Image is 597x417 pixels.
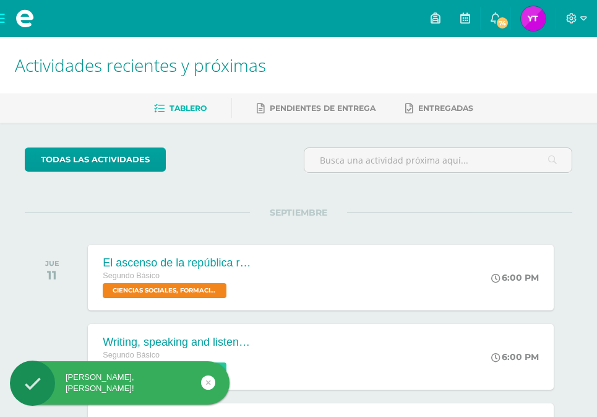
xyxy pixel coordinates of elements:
input: Busca una actividad próxima aquí... [304,148,572,172]
a: todas las Actividades [25,147,166,172]
div: [PERSON_NAME], [PERSON_NAME]! [10,372,230,394]
div: El ascenso de la república romana [103,257,251,270]
a: Tablero [154,99,207,118]
div: Writing, speaking and listening. [103,336,251,349]
div: 11 [45,268,59,283]
span: Segundo Básico [103,351,160,359]
div: 6:00 PM [491,351,539,362]
span: Entregadas [418,103,473,113]
span: SEPTIEMBRE [250,207,347,218]
span: Pendientes de entrega [270,103,376,113]
a: Pendientes de entrega [257,99,376,118]
span: Tablero [170,103,207,113]
div: 6:00 PM [491,272,539,283]
span: 74 [496,16,509,30]
img: 10accbfaab406f7e1045c4896552eae8.png [521,6,546,31]
span: Segundo Básico [103,271,160,280]
a: Entregadas [405,99,473,118]
span: CIENCIAS SOCIALES, FORMACIÓN CIUDADANA E INTERCULTURALIDAD 'Sección A' [103,283,226,298]
span: Actividades recientes y próximas [15,53,266,77]
div: JUE [45,259,59,268]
